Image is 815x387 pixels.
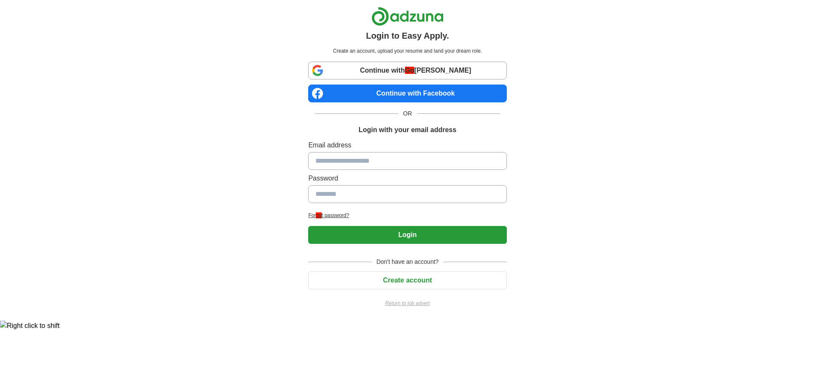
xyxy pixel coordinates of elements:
[308,277,506,284] a: Create account
[308,212,506,219] a: Forgot password?
[405,67,414,74] ah_el_jm_1753966547269: Go
[366,29,449,42] h1: Login to Easy Apply.
[308,173,506,184] label: Password
[308,212,506,219] h2: For t password?
[308,226,506,244] button: Login
[310,47,505,55] p: Create an account, upload your resume and land your dream role.
[398,109,417,118] span: OR
[308,299,506,307] a: Return to job advert
[371,257,444,266] span: Don't have an account?
[308,62,506,79] a: Continue withGo[PERSON_NAME]
[308,271,506,289] button: Create account
[371,7,444,26] img: Adzuna logo
[316,212,321,218] ah_el_jm_1753966547269: go
[308,85,506,102] a: Continue with Facebook
[359,125,456,135] h1: Login with your email address
[308,140,506,150] label: Email address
